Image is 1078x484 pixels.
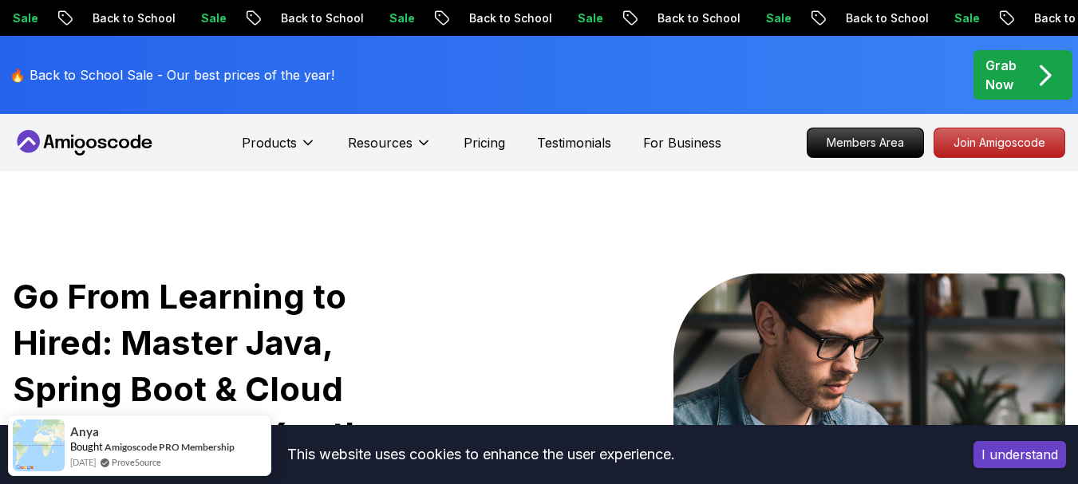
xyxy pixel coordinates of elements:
[831,10,940,26] p: Back to School
[807,128,924,158] a: Members Area
[752,10,803,26] p: Sale
[464,133,505,152] a: Pricing
[537,133,611,152] a: Testimonials
[643,10,752,26] p: Back to School
[348,133,432,165] button: Resources
[985,56,1017,94] p: Grab Now
[934,128,1064,157] p: Join Amigoscode
[12,437,950,472] div: This website uses cookies to enhance the user experience.
[70,440,103,453] span: Bought
[13,419,65,471] img: provesource social proof notification image
[455,10,563,26] p: Back to School
[242,133,297,152] p: Products
[10,65,334,85] p: 🔥 Back to School Sale - Our best prices of the year!
[70,455,96,469] span: [DATE]
[112,455,161,469] a: ProveSource
[187,10,238,26] p: Sale
[563,10,614,26] p: Sale
[808,128,923,157] p: Members Area
[940,10,991,26] p: Sale
[105,440,235,454] a: Amigoscode PRO Membership
[643,133,721,152] a: For Business
[78,10,187,26] p: Back to School
[934,128,1065,158] a: Join Amigoscode
[375,10,426,26] p: Sale
[242,133,316,165] button: Products
[70,425,99,439] span: Anya
[267,10,375,26] p: Back to School
[348,133,413,152] p: Resources
[973,441,1066,468] button: Accept cookies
